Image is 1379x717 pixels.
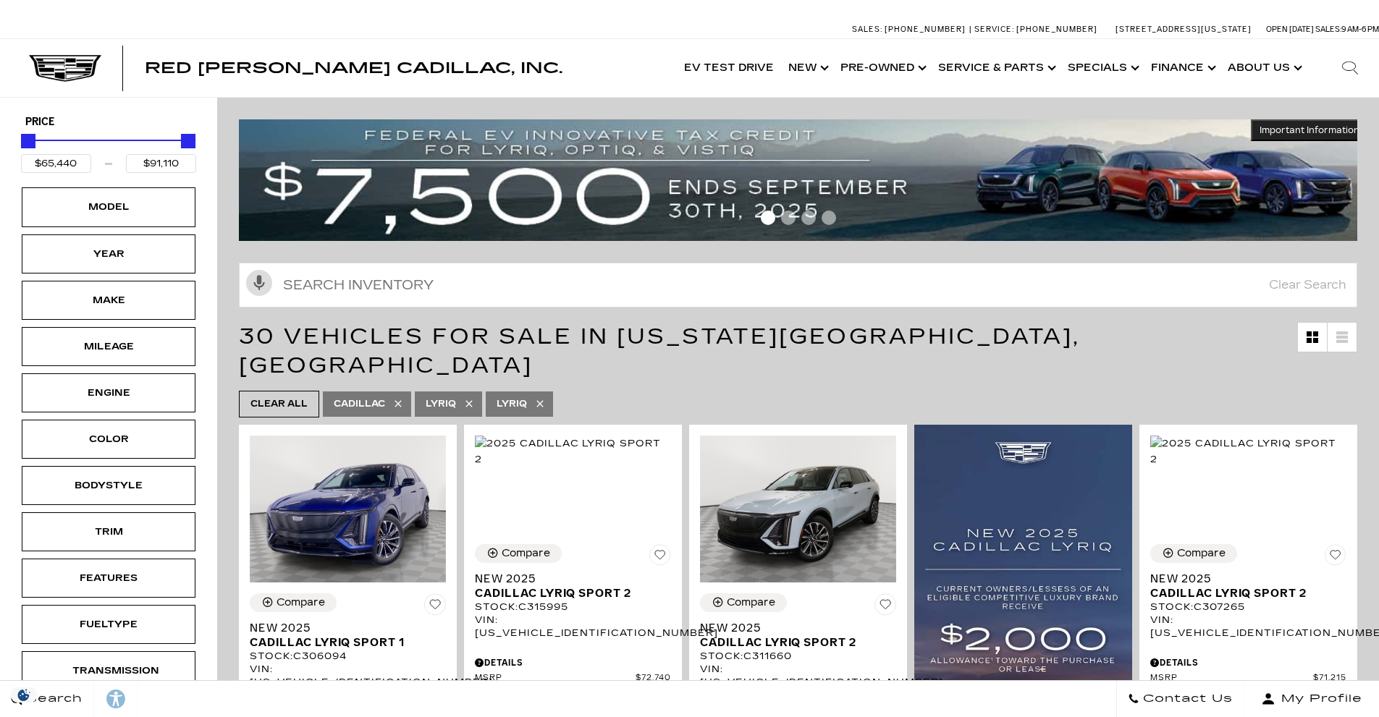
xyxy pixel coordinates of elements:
div: Trim [72,524,145,540]
div: Compare [1177,547,1226,560]
button: Compare Vehicle [700,593,787,612]
div: Transmission [72,663,145,679]
a: Sales: [PHONE_NUMBER] [852,25,969,33]
span: $72,740 [636,673,671,684]
span: New 2025 [700,621,885,635]
a: [STREET_ADDRESS][US_STATE] [1116,25,1252,34]
div: Compare [277,596,325,609]
div: FueltypeFueltype [22,605,195,644]
a: MSRP $72,740 [475,673,671,684]
div: Pricing Details - New 2025 Cadillac LYRIQ Sport 2 [1150,656,1346,669]
div: VIN: [US_VEHICLE_IDENTIFICATION_NUMBER] [700,663,896,689]
div: FeaturesFeatures [22,559,195,598]
a: MSRP $71,215 [1150,673,1346,684]
span: Cadillac LYRIQ Sport 2 [700,635,885,650]
div: Engine [72,385,145,401]
span: Cadillac [334,395,385,413]
a: Contact Us [1116,681,1244,717]
div: BodystyleBodystyle [22,466,195,505]
a: New 2025Cadillac LYRIQ Sport 1 [250,621,446,650]
div: Price [21,129,196,173]
div: Bodystyle [72,478,145,493]
a: Red [PERSON_NAME] Cadillac, Inc. [145,61,562,75]
button: Save Vehicle [649,544,671,572]
div: Fueltype [72,616,145,632]
div: Pricing Details - New 2025 Cadillac LYRIQ Sport 2 [475,656,671,669]
a: New 2025Cadillac LYRIQ Sport 2 [1150,572,1346,601]
span: Go to slide 2 [781,211,796,225]
img: Cadillac Dark Logo with Cadillac White Text [29,55,101,82]
div: Make [72,292,145,308]
div: MakeMake [22,281,195,320]
button: Compare Vehicle [475,544,562,563]
div: Stock : C315995 [475,601,671,614]
span: New 2025 [475,572,660,586]
section: Click to Open Cookie Consent Modal [7,687,41,703]
span: 9 AM-6 PM [1341,25,1379,34]
div: Compare [727,596,775,609]
button: Important Information [1251,119,1368,141]
span: New 2025 [1150,572,1336,586]
div: Minimum Price [21,134,35,148]
a: New [781,39,833,97]
input: Minimum [21,154,91,173]
span: MSRP [475,673,636,684]
svg: Click to toggle on voice search [246,270,272,296]
img: 2025 Cadillac LYRIQ Sport 1 [250,436,446,582]
span: Lyriq [426,395,456,413]
span: [PHONE_NUMBER] [885,25,966,34]
span: Go to slide 1 [761,211,775,225]
button: Save Vehicle [1325,544,1346,572]
div: Year [72,246,145,262]
span: 30 Vehicles for Sale in [US_STATE][GEOGRAPHIC_DATA], [GEOGRAPHIC_DATA] [239,323,1080,378]
div: VIN: [US_VEHICLE_IDENTIFICATION_NUMBER] [475,614,671,640]
div: MileageMileage [22,327,195,366]
div: Compare [502,547,550,560]
div: Stock : C306094 [250,650,446,663]
a: Service & Parts [931,39,1060,97]
a: Pre-Owned [833,39,931,97]
span: Red [PERSON_NAME] Cadillac, Inc. [145,59,562,77]
img: vrp-tax-ending-august-version [239,119,1368,240]
span: Cadillac LYRIQ Sport 2 [1150,586,1336,601]
span: Service: [974,25,1014,34]
button: Compare Vehicle [1150,544,1237,563]
img: Opt-Out Icon [7,687,41,703]
img: 2025 Cadillac LYRIQ Sport 2 [700,436,896,582]
div: TransmissionTransmission [22,651,195,690]
div: Color [72,431,145,447]
span: $71,215 [1313,673,1346,684]
a: Service: [PHONE_NUMBER] [969,25,1101,33]
a: Finance [1144,39,1220,97]
div: Features [72,570,145,586]
span: Contact Us [1139,689,1233,709]
a: About Us [1220,39,1307,97]
div: VIN: [US_VEHICLE_IDENTIFICATION_NUMBER] [250,663,446,689]
span: New 2025 [250,621,435,635]
input: Maximum [126,154,196,173]
div: Maximum Price [181,134,195,148]
span: Clear All [250,395,308,413]
div: Mileage [72,339,145,355]
div: ColorColor [22,420,195,459]
div: YearYear [22,234,195,273]
span: [PHONE_NUMBER] [1016,25,1097,34]
div: VIN: [US_VEHICLE_IDENTIFICATION_NUMBER] [1150,614,1346,640]
div: EngineEngine [22,373,195,412]
div: TrimTrim [22,512,195,551]
span: Important Information [1260,124,1359,136]
span: Search [22,689,83,709]
a: New 2025Cadillac LYRIQ Sport 2 [700,621,896,650]
a: New 2025Cadillac LYRIQ Sport 2 [475,572,671,601]
span: LYRIQ [497,395,527,413]
img: 2025 Cadillac LYRIQ Sport 2 [475,436,671,467]
a: EV Test Drive [677,39,781,97]
button: Compare Vehicle [250,593,337,612]
h5: Price [25,116,192,129]
span: Go to slide 4 [822,211,836,225]
div: ModelModel [22,187,195,226]
button: Open user profile menu [1244,681,1379,717]
a: Specials [1060,39,1144,97]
